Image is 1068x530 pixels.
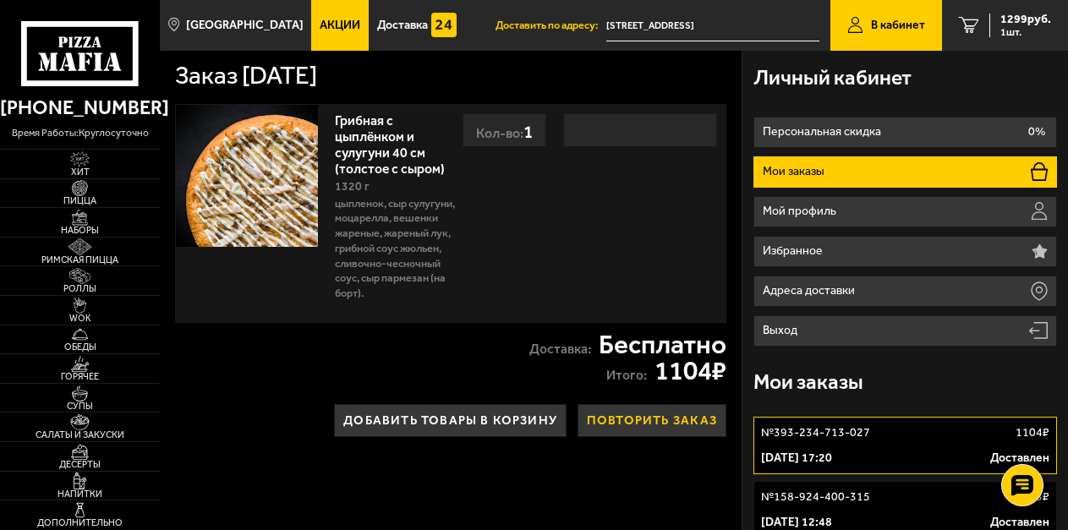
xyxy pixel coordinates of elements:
p: Доставлен [990,450,1049,467]
a: Грибная с цыплёнком и сулугуни 40 см (толстое с сыром) [335,107,462,177]
a: №393-234-713-0271104₽[DATE] 17:20Доставлен [753,417,1057,474]
img: 15daf4d41897b9f0e9f617042186c801.svg [431,13,457,38]
p: Мой профиль [763,205,841,217]
p: Персональная скидка [763,126,885,138]
span: 1320 г [335,179,370,194]
strong: 1104 ₽ [654,358,726,385]
span: Доставка [377,19,428,31]
span: В кабинет [871,19,925,31]
p: 1104 ₽ [1016,424,1049,441]
h1: Заказ [DATE] [175,63,317,89]
h3: Личный кабинет [753,68,912,89]
span: Новочеркасский проспект, 47к1 [606,10,820,41]
input: Ваш адрес доставки [606,10,820,41]
p: 0% [1028,126,1045,138]
strong: Бесплатно [599,331,726,358]
span: Доставить по адресу: [496,20,606,31]
p: № 158-924-400-315 [761,489,870,505]
p: Мои заказы [763,166,829,178]
p: Доставка: [529,342,591,356]
button: Добавить товары в корзину [334,404,566,437]
span: 1299 руб. [1000,14,1051,25]
p: Избранное [763,245,827,257]
p: № 393-234-713-027 [761,424,870,441]
p: Адреса доставки [763,285,859,297]
button: Повторить заказ [578,404,726,437]
span: 1 [523,121,533,142]
span: 1 шт. [1000,27,1051,37]
p: [DATE] 17:20 [761,450,832,467]
p: Выход [763,325,802,336]
p: цыпленок, сыр сулугуни, моцарелла, вешенки жареные, жареный лук, грибной соус Жюльен, сливочно-че... [335,196,463,301]
p: Итого: [606,369,647,382]
span: Акции [320,19,360,31]
span: [GEOGRAPHIC_DATA] [186,19,304,31]
div: Кол-во: [463,113,546,147]
h3: Мои заказы [753,372,863,393]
